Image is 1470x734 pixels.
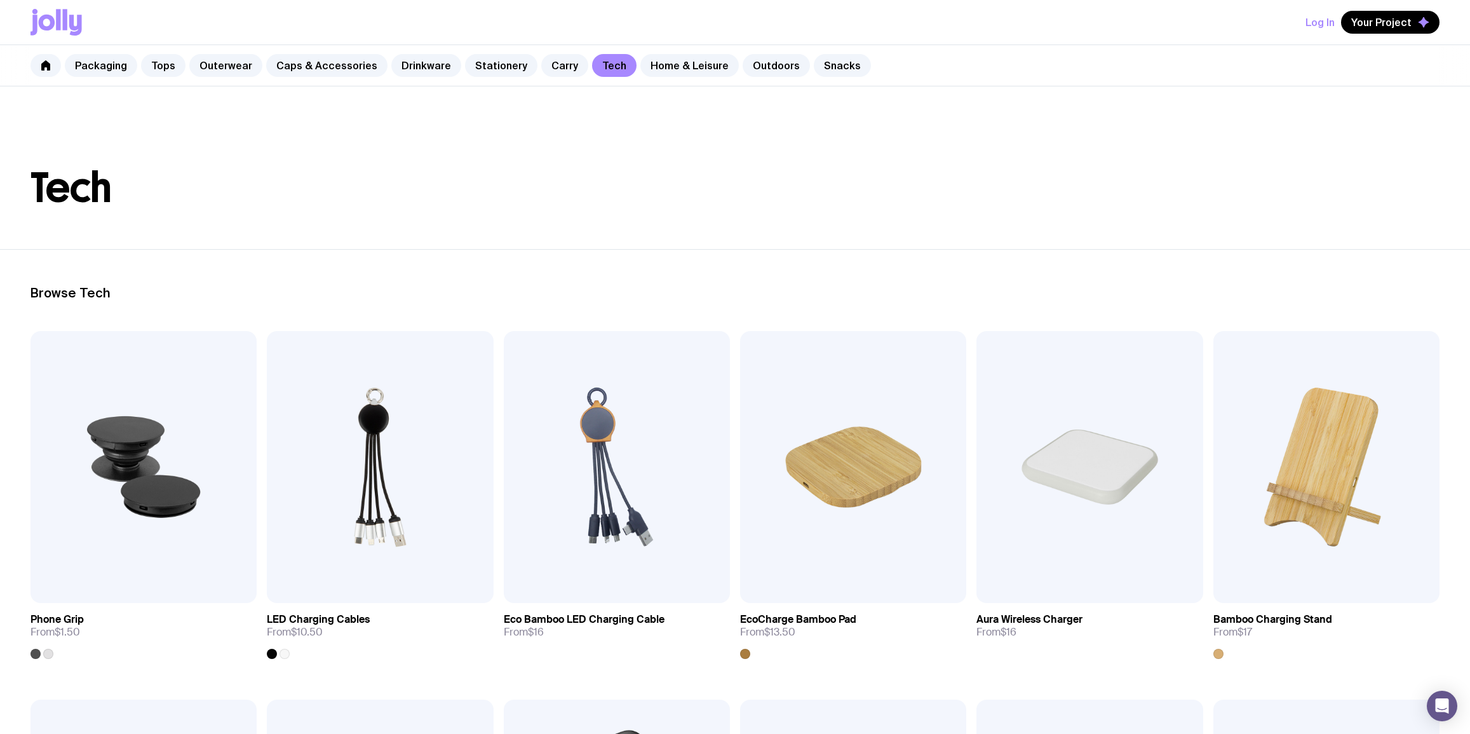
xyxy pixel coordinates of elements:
[976,626,1016,639] span: From
[267,626,323,639] span: From
[291,625,323,639] span: $10.50
[189,54,262,77] a: Outerwear
[1213,626,1252,639] span: From
[740,603,966,659] a: EcoCharge Bamboo PadFrom$13.50
[55,625,80,639] span: $1.50
[1237,625,1252,639] span: $17
[30,613,84,626] h3: Phone Grip
[743,54,810,77] a: Outdoors
[814,54,871,77] a: Snacks
[1427,691,1457,721] div: Open Intercom Messenger
[141,54,185,77] a: Tops
[504,603,730,649] a: Eco Bamboo LED Charging CableFrom$16
[740,613,856,626] h3: EcoCharge Bamboo Pad
[1341,11,1440,34] button: Your Project
[1305,11,1335,34] button: Log In
[267,603,493,659] a: LED Charging CablesFrom$10.50
[30,285,1440,301] h2: Browse Tech
[65,54,137,77] a: Packaging
[541,54,588,77] a: Carry
[1213,613,1332,626] h3: Bamboo Charging Stand
[528,625,544,639] span: $16
[391,54,461,77] a: Drinkware
[592,54,637,77] a: Tech
[504,626,544,639] span: From
[764,625,795,639] span: $13.50
[30,603,257,659] a: Phone GripFrom$1.50
[1351,16,1412,29] span: Your Project
[740,626,795,639] span: From
[266,54,388,77] a: Caps & Accessories
[976,603,1203,649] a: Aura Wireless ChargerFrom$16
[504,613,664,626] h3: Eco Bamboo LED Charging Cable
[1001,625,1016,639] span: $16
[30,626,80,639] span: From
[640,54,739,77] a: Home & Leisure
[1213,603,1440,659] a: Bamboo Charging StandFrom$17
[976,613,1082,626] h3: Aura Wireless Charger
[465,54,537,77] a: Stationery
[30,168,1440,208] h1: Tech
[267,613,370,626] h3: LED Charging Cables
